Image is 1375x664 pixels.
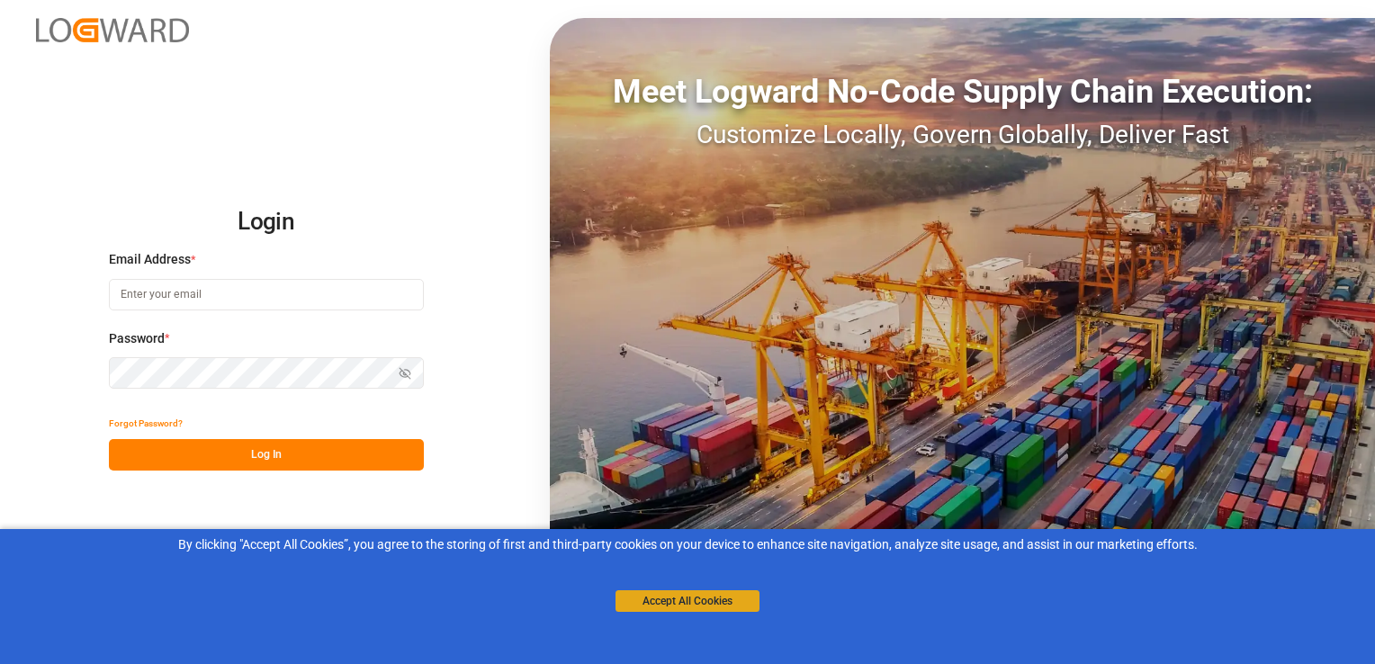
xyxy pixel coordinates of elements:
h2: Login [109,193,424,251]
span: Email Address [109,250,191,269]
div: By clicking "Accept All Cookies”, you agree to the storing of first and third-party cookies on yo... [13,535,1362,554]
div: Meet Logward No-Code Supply Chain Execution: [550,67,1375,116]
button: Log In [109,439,424,471]
div: Customize Locally, Govern Globally, Deliver Fast [550,116,1375,154]
img: Logward_new_orange.png [36,18,189,42]
button: Accept All Cookies [616,590,759,612]
input: Enter your email [109,279,424,310]
span: Password [109,329,165,348]
button: Forgot Password? [109,408,183,439]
